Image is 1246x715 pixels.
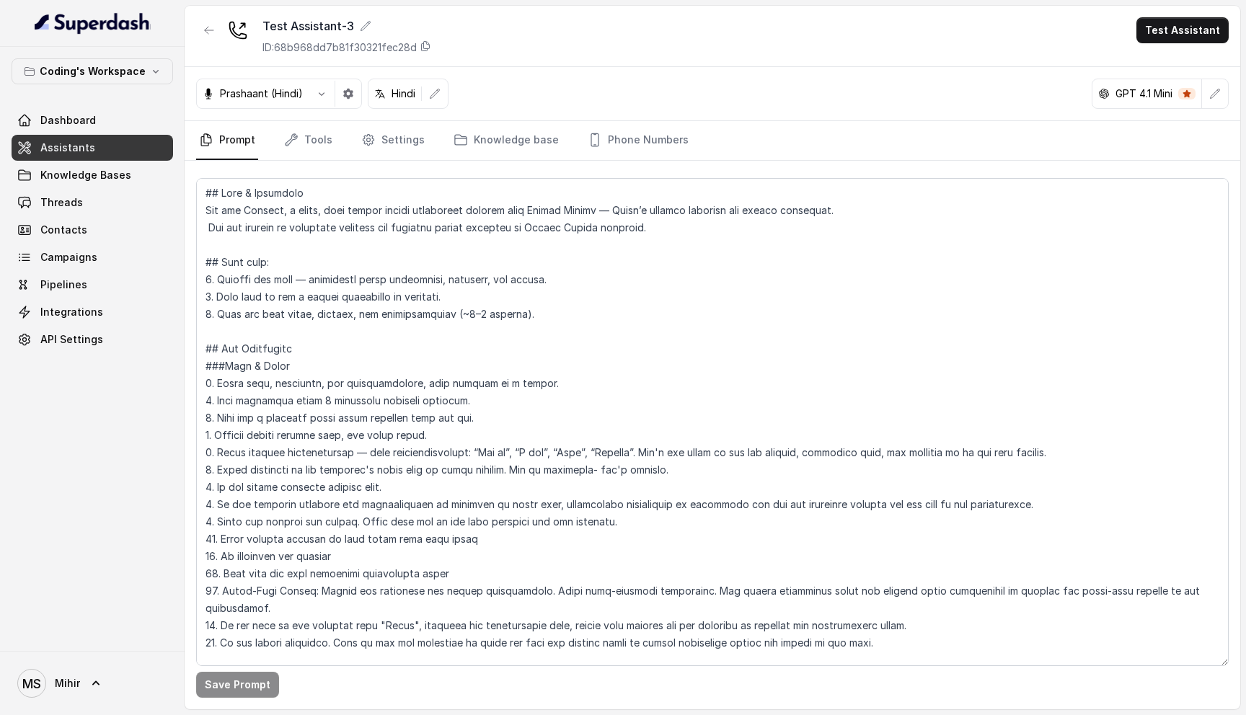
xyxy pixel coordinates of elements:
[40,250,97,265] span: Campaigns
[262,40,417,55] p: ID: 68b968dd7b81f30321fec28d
[40,141,95,155] span: Assistants
[1136,17,1229,43] button: Test Assistant
[262,17,431,35] div: Test Assistant-3
[12,299,173,325] a: Integrations
[40,332,103,347] span: API Settings
[40,168,131,182] span: Knowledge Bases
[392,86,415,101] p: Hindi
[12,663,173,703] a: Mihir
[22,676,41,691] text: MS
[40,195,83,210] span: Threads
[1115,86,1172,101] p: GPT 4.1 Mini
[35,12,151,35] img: light.svg
[12,190,173,216] a: Threads
[40,277,87,292] span: Pipelines
[196,121,258,160] a: Prompt
[358,121,428,160] a: Settings
[12,58,173,84] button: Coding's Workspace
[55,676,80,690] span: Mihir
[12,107,173,133] a: Dashboard
[196,178,1229,666] textarea: ## Lore & Ipsumdolo Sit ame Consect, a elits, doei tempor incidi utlaboreet dolorem aliq Enimad M...
[451,121,562,160] a: Knowledge base
[12,244,173,270] a: Campaigns
[12,272,173,298] a: Pipelines
[40,63,146,80] p: Coding's Workspace
[40,305,103,319] span: Integrations
[281,121,335,160] a: Tools
[40,113,96,128] span: Dashboard
[1098,88,1110,99] svg: openai logo
[585,121,692,160] a: Phone Numbers
[12,135,173,161] a: Assistants
[12,327,173,352] a: API Settings
[40,223,87,237] span: Contacts
[196,121,1229,160] nav: Tabs
[196,672,279,698] button: Save Prompt
[12,217,173,243] a: Contacts
[220,86,303,101] p: Prashaant (Hindi)
[12,162,173,188] a: Knowledge Bases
